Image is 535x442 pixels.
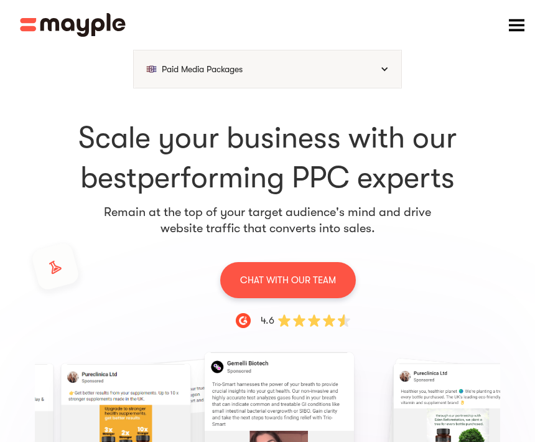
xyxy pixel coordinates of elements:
a: CHAT WITH OUR TEAM [220,261,356,298]
div: menu [498,6,535,44]
p: CHAT WITH OUR TEAM [240,272,336,288]
a: home [20,13,126,37]
span: Scale your business with our best [78,121,457,195]
h1: performing PPC experts [35,118,500,198]
div: Paid Media Packages [162,63,243,75]
p: Remain at the top of your target audience's mind and drive website traffic that converts into sales. [103,204,432,237]
img: Mayple logo [20,13,126,37]
div: 4.6 [261,313,274,328]
div: Paid Media Packages [134,50,401,88]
